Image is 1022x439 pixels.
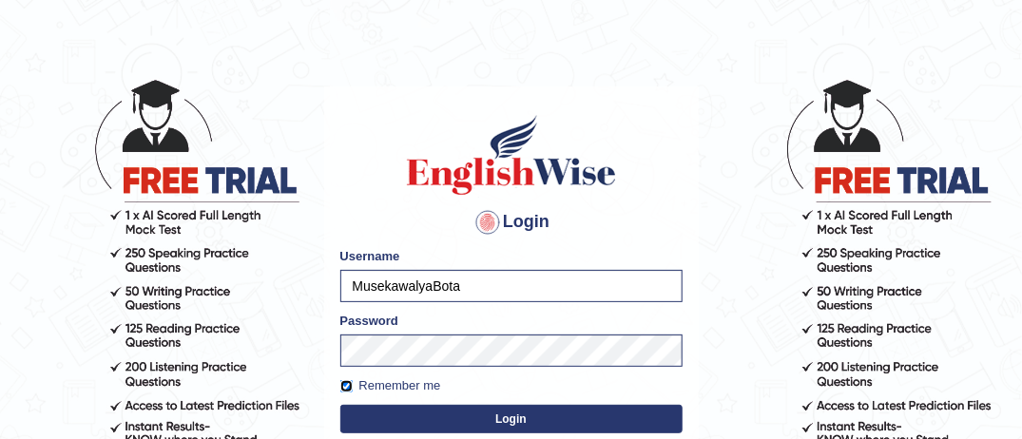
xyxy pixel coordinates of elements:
[340,376,441,395] label: Remember me
[340,312,398,330] label: Password
[340,247,400,265] label: Username
[403,112,620,198] img: Logo of English Wise sign in for intelligent practice with AI
[340,405,683,433] button: Login
[340,380,353,392] input: Remember me
[340,207,683,238] h4: Login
